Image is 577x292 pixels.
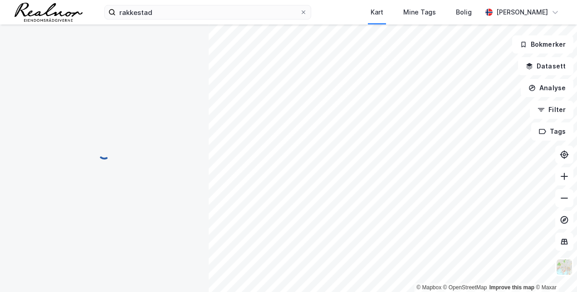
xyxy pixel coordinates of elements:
button: Filter [530,101,573,119]
a: Improve this map [489,284,534,291]
div: [PERSON_NAME] [496,7,548,18]
div: Bolig [456,7,472,18]
button: Datasett [518,57,573,75]
input: Søk på adresse, matrikkel, gårdeiere, leietakere eller personer [116,5,300,19]
img: realnor-logo.934646d98de889bb5806.png [15,3,83,22]
button: Analyse [521,79,573,97]
button: Bokmerker [512,35,573,54]
a: OpenStreetMap [443,284,487,291]
div: Kart [371,7,383,18]
iframe: Chat Widget [532,248,577,292]
a: Mapbox [416,284,441,291]
img: spinner.a6d8c91a73a9ac5275cf975e30b51cfb.svg [97,146,112,160]
div: Mine Tags [403,7,436,18]
button: Tags [531,122,573,141]
div: Kontrollprogram for chat [532,248,577,292]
